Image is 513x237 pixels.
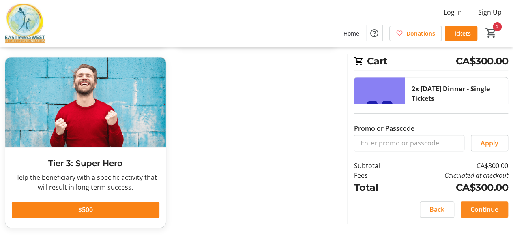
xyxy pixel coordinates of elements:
span: Log In [444,7,462,17]
label: Promo or Passcode [354,124,414,133]
span: Donations [406,29,435,38]
button: Cart [484,26,498,40]
h3: Tier 3: Super Hero [12,157,159,169]
img: Tier 3: Super Hero [5,57,166,147]
span: $500 [78,205,93,215]
div: Help the beneficiary with a specific activity that will result in long term success. [12,173,159,192]
h2: Cart [354,54,508,70]
img: East Meets West Children's Foundation's Logo [5,3,45,44]
span: Sign Up [478,7,502,17]
td: CA$300.00 [399,180,508,195]
span: Back [429,205,444,214]
a: Tickets [445,26,477,41]
span: Home [343,29,359,38]
button: Log In [437,6,468,19]
button: Apply [471,135,508,151]
a: Donations [389,26,442,41]
td: Total [354,180,398,195]
td: CA$300.00 [399,161,508,171]
button: Sign Up [472,6,508,19]
button: Continue [461,201,508,218]
a: Home [337,26,366,41]
button: Help [366,25,382,41]
td: Calculated at checkout [399,171,508,180]
td: Subtotal [354,161,398,171]
span: Continue [470,205,498,214]
div: 2x [DATE] Dinner - Single Tickets [411,84,501,103]
span: Apply [481,138,498,148]
button: $500 [12,202,159,218]
td: Fees [354,171,398,180]
input: Enter promo or passcode [354,135,464,151]
span: CA$300.00 [455,54,508,68]
button: Back [420,201,454,218]
span: Tickets [451,29,471,38]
